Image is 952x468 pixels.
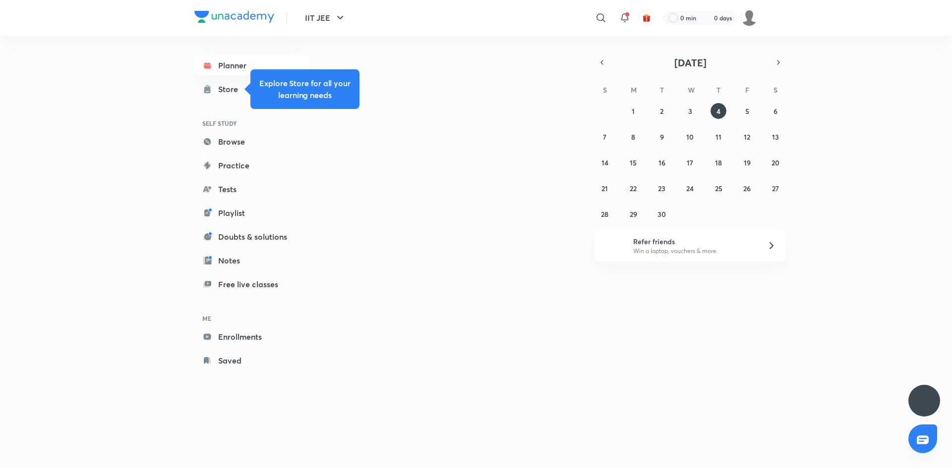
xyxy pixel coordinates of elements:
[654,155,670,170] button: September 16, 2025
[194,11,274,25] a: Company Logo
[711,180,726,196] button: September 25, 2025
[674,56,707,69] span: [DATE]
[194,203,309,223] a: Playlist
[715,184,722,193] abbr: September 25, 2025
[194,251,309,270] a: Notes
[768,103,783,119] button: September 6, 2025
[625,180,641,196] button: September 22, 2025
[194,351,309,370] a: Saved
[768,129,783,145] button: September 13, 2025
[597,155,613,170] button: September 14, 2025
[597,206,613,222] button: September 28, 2025
[654,103,670,119] button: September 2, 2025
[258,77,352,101] h5: Explore Store for all your learning needs
[654,180,670,196] button: September 23, 2025
[625,206,641,222] button: September 29, 2025
[715,158,722,167] abbr: September 18, 2025
[702,13,712,23] img: streak
[686,132,694,142] abbr: September 10, 2025
[716,85,720,95] abbr: Thursday
[654,206,670,222] button: September 30, 2025
[686,184,694,193] abbr: September 24, 2025
[715,132,721,142] abbr: September 11, 2025
[772,158,779,167] abbr: September 20, 2025
[194,156,309,175] a: Practice
[658,184,665,193] abbr: September 23, 2025
[768,180,783,196] button: September 27, 2025
[682,103,698,119] button: September 3, 2025
[688,106,692,116] abbr: September 3, 2025
[625,155,641,170] button: September 15, 2025
[299,8,352,28] button: IIT JEE
[603,236,623,256] img: referral
[603,85,607,95] abbr: Sunday
[633,236,755,247] h6: Refer friends
[711,129,726,145] button: September 11, 2025
[603,132,606,142] abbr: September 7, 2025
[631,85,637,95] abbr: Monday
[918,395,930,407] img: ttu
[631,132,635,142] abbr: September 8, 2025
[741,9,758,26] img: Aayush Kumar Jha
[194,55,309,75] a: Planner
[194,310,309,327] h6: ME
[773,106,777,116] abbr: September 6, 2025
[601,209,608,219] abbr: September 28, 2025
[597,180,613,196] button: September 21, 2025
[739,155,755,170] button: September 19, 2025
[658,158,665,167] abbr: September 16, 2025
[194,274,309,294] a: Free live classes
[654,129,670,145] button: September 9, 2025
[739,103,755,119] button: September 5, 2025
[739,129,755,145] button: September 12, 2025
[711,103,726,119] button: September 4, 2025
[609,55,772,69] button: [DATE]
[194,227,309,247] a: Doubts & solutions
[716,106,720,116] abbr: September 4, 2025
[625,129,641,145] button: September 8, 2025
[660,106,663,116] abbr: September 2, 2025
[194,327,309,347] a: Enrollments
[772,184,779,193] abbr: September 27, 2025
[632,106,635,116] abbr: September 1, 2025
[194,132,309,152] a: Browse
[660,132,664,142] abbr: September 9, 2025
[744,132,750,142] abbr: September 12, 2025
[194,179,309,199] a: Tests
[597,129,613,145] button: September 7, 2025
[630,184,637,193] abbr: September 22, 2025
[601,158,608,167] abbr: September 14, 2025
[743,184,751,193] abbr: September 26, 2025
[218,83,244,95] div: Store
[745,85,749,95] abbr: Friday
[744,158,751,167] abbr: September 19, 2025
[660,85,664,95] abbr: Tuesday
[601,184,608,193] abbr: September 21, 2025
[682,129,698,145] button: September 10, 2025
[688,85,695,95] abbr: Wednesday
[773,85,777,95] abbr: Saturday
[194,115,309,132] h6: SELF STUDY
[711,155,726,170] button: September 18, 2025
[642,13,651,22] img: avatar
[772,132,779,142] abbr: September 13, 2025
[639,10,654,26] button: avatar
[745,106,749,116] abbr: September 5, 2025
[633,247,755,256] p: Win a laptop, vouchers & more
[682,180,698,196] button: September 24, 2025
[194,11,274,23] img: Company Logo
[739,180,755,196] button: September 26, 2025
[687,158,693,167] abbr: September 17, 2025
[657,209,666,219] abbr: September 30, 2025
[630,209,637,219] abbr: September 29, 2025
[768,155,783,170] button: September 20, 2025
[194,79,309,99] a: Store
[630,158,637,167] abbr: September 15, 2025
[682,155,698,170] button: September 17, 2025
[625,103,641,119] button: September 1, 2025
